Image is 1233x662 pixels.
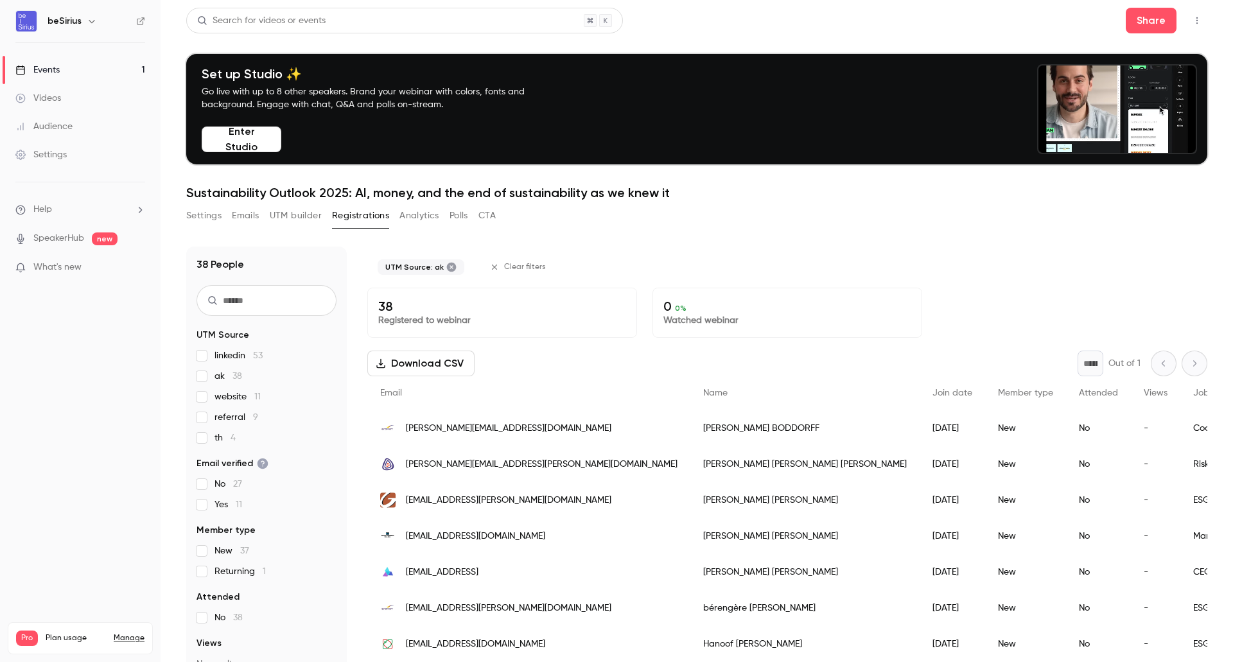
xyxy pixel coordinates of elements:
img: enec.ae [380,636,396,652]
span: [EMAIL_ADDRESS][PERSON_NAME][DOMAIN_NAME] [406,602,611,615]
span: 9 [253,413,258,422]
img: eramet.com [380,421,396,436]
span: linkedin [214,349,263,362]
span: 4 [231,433,236,442]
span: new [92,232,118,245]
p: 38 [378,299,626,314]
span: [EMAIL_ADDRESS][PERSON_NAME][DOMAIN_NAME] [406,494,611,507]
div: [PERSON_NAME] [PERSON_NAME] [690,482,920,518]
span: th [214,431,236,444]
li: help-dropdown-opener [15,203,145,216]
span: 0 % [675,304,686,313]
span: Views [197,637,222,650]
h6: beSirius [48,15,82,28]
div: - [1131,446,1180,482]
button: UTM builder [270,205,322,226]
button: Settings [186,205,222,226]
div: [PERSON_NAME] [PERSON_NAME] [690,554,920,590]
span: Job title [1193,388,1227,397]
span: 38 [233,613,243,622]
div: New [985,482,1066,518]
span: ak [214,370,242,383]
span: Yes [214,498,242,511]
span: UTM Source: ak [385,262,444,272]
span: [EMAIL_ADDRESS][DOMAIN_NAME] [406,638,545,651]
span: 53 [253,351,263,360]
div: [DATE] [920,626,985,662]
div: No [1066,482,1131,518]
div: - [1131,518,1180,554]
span: New [214,544,249,557]
img: eramet.com [380,600,396,616]
div: - [1131,410,1180,446]
div: No [1066,554,1131,590]
div: No [1066,410,1131,446]
div: [PERSON_NAME] BODDORFF [690,410,920,446]
div: New [985,446,1066,482]
span: Member type [197,524,256,537]
a: Manage [114,633,144,643]
div: New [985,518,1066,554]
img: angloamerican.com [380,457,396,472]
span: Email verified [197,457,268,470]
span: referral [214,411,258,424]
div: [DATE] [920,482,985,518]
button: Registrations [332,205,389,226]
div: No [1066,590,1131,626]
div: - [1131,590,1180,626]
span: Attended [1079,388,1118,397]
img: esg.ai [380,564,396,580]
button: Emails [232,205,259,226]
span: [EMAIL_ADDRESS][DOMAIN_NAME] [406,530,545,543]
span: No [214,611,243,624]
span: Join date [932,388,972,397]
div: Search for videos or events [197,14,326,28]
p: 0 [663,299,911,314]
span: [EMAIL_ADDRESS] [406,566,478,579]
span: 11 [254,392,261,401]
div: [DATE] [920,518,985,554]
p: Watched webinar [663,314,911,327]
div: No [1066,446,1131,482]
span: 38 [232,372,242,381]
div: bérengère [PERSON_NAME] [690,590,920,626]
div: Events [15,64,60,76]
div: - [1131,626,1180,662]
span: Name [703,388,728,397]
span: Pro [16,631,38,646]
img: fmi.com [380,528,396,544]
button: Download CSV [367,351,475,376]
span: Email [380,388,402,397]
h4: Set up Studio ✨ [202,66,555,82]
span: Plan usage [46,633,106,643]
div: - [1131,482,1180,518]
span: [PERSON_NAME][EMAIL_ADDRESS][PERSON_NAME][DOMAIN_NAME] [406,458,678,471]
div: [DATE] [920,554,985,590]
span: UTM Source [197,329,249,342]
span: Clear filters [504,262,546,272]
button: Polls [450,205,468,226]
div: Videos [15,92,61,105]
p: Out of 1 [1108,357,1141,370]
h1: Sustainability Outlook 2025: AI, money, and the end of sustainability as we knew it [186,185,1207,200]
a: SpeakerHub [33,232,84,245]
p: Registered to webinar [378,314,626,327]
div: Audience [15,120,73,133]
button: Analytics [399,205,439,226]
div: New [985,590,1066,626]
span: Attended [197,591,240,604]
p: Go live with up to 8 other speakers. Brand your webinar with colors, fonts and background. Engage... [202,85,555,111]
span: website [214,390,261,403]
span: Views [1144,388,1167,397]
button: Share [1126,8,1176,33]
span: No [214,478,242,491]
span: [PERSON_NAME][EMAIL_ADDRESS][DOMAIN_NAME] [406,422,611,435]
span: 1 [263,567,266,576]
div: No [1066,626,1131,662]
div: Settings [15,148,67,161]
span: 11 [236,500,242,509]
div: - [1131,554,1180,590]
div: New [985,554,1066,590]
span: 37 [240,546,249,555]
div: Hanoof [PERSON_NAME] [690,626,920,662]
